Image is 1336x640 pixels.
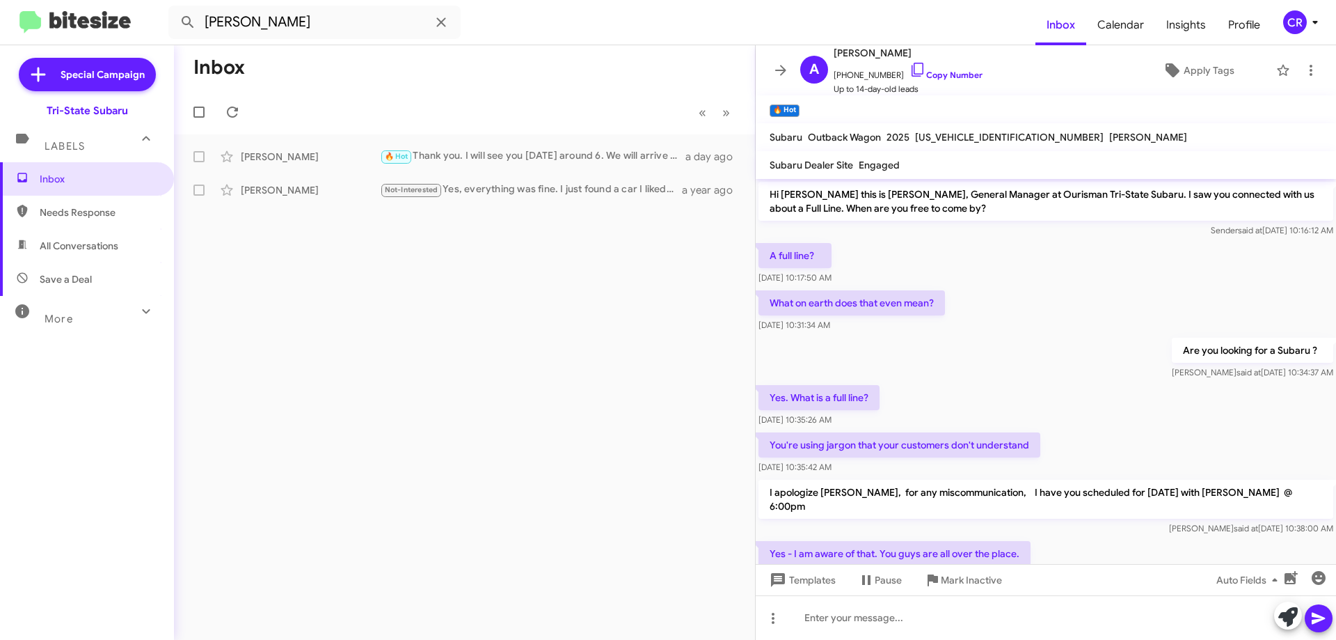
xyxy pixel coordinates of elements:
[834,45,983,61] span: [PERSON_NAME]
[1217,5,1271,45] a: Profile
[1086,5,1155,45] a: Calendar
[758,541,1031,566] p: Yes - I am aware of that. You guys are all over the place.
[1172,367,1333,377] span: [PERSON_NAME] [DATE] 10:34:37 AM
[714,98,738,127] button: Next
[875,568,902,593] span: Pause
[45,313,73,325] span: More
[385,185,438,194] span: Not-Interested
[758,432,1040,458] p: You're using jargon that your customers don't understand
[61,68,145,81] span: Special Campaign
[47,104,128,118] div: Tri-State Subaru
[915,131,1104,143] span: [US_VEHICLE_IDENTIFICATION_NUMBER]
[859,159,900,171] span: Engaged
[1236,367,1261,377] span: said at
[756,568,847,593] button: Templates
[1238,225,1262,235] span: said at
[758,320,830,330] span: [DATE] 10:31:34 AM
[767,568,836,593] span: Templates
[758,480,1333,519] p: I apologize [PERSON_NAME], for any miscommunication, I have you scheduled for [DATE] with [PERSON...
[758,414,832,425] span: [DATE] 10:35:26 AM
[847,568,913,593] button: Pause
[770,104,800,117] small: 🔥 Hot
[699,104,706,121] span: «
[241,183,380,197] div: [PERSON_NAME]
[685,150,744,164] div: a day ago
[690,98,715,127] button: Previous
[758,243,832,268] p: A full line?
[380,182,682,198] div: Yes, everything was fine. I just found a car I liked better. Thanks.
[913,568,1013,593] button: Mark Inactive
[19,58,156,91] a: Special Campaign
[40,272,92,286] span: Save a Deal
[770,131,802,143] span: Subaru
[168,6,461,39] input: Search
[385,152,408,161] span: 🔥 Hot
[45,140,85,153] span: Labels
[758,290,945,315] p: What on earth does that even mean?
[758,272,832,283] span: [DATE] 10:17:50 AM
[770,159,853,171] span: Subaru Dealer Site
[1271,10,1321,34] button: CR
[722,104,730,121] span: »
[909,70,983,80] a: Copy Number
[40,172,158,186] span: Inbox
[241,150,380,164] div: [PERSON_NAME]
[808,131,881,143] span: Outback Wagon
[1127,58,1269,83] button: Apply Tags
[834,61,983,82] span: [PHONE_NUMBER]
[886,131,909,143] span: 2025
[758,385,880,410] p: Yes. What is a full line?
[1035,5,1086,45] a: Inbox
[1172,338,1333,363] p: Are you looking for a Subaru ?
[1109,131,1187,143] span: [PERSON_NAME]
[1216,568,1283,593] span: Auto Fields
[1155,5,1217,45] a: Insights
[834,82,983,96] span: Up to 14-day-old leads
[1184,58,1234,83] span: Apply Tags
[1205,568,1294,593] button: Auto Fields
[941,568,1002,593] span: Mark Inactive
[40,205,158,219] span: Needs Response
[809,58,819,81] span: A
[1211,225,1333,235] span: Sender [DATE] 10:16:12 AM
[758,182,1333,221] p: Hi [PERSON_NAME] this is [PERSON_NAME], General Manager at Ourisman Tri-State Subaru. I saw you c...
[1234,523,1258,533] span: said at
[193,56,245,79] h1: Inbox
[40,239,118,253] span: All Conversations
[1169,523,1333,533] span: [PERSON_NAME] [DATE] 10:38:00 AM
[1283,10,1307,34] div: CR
[758,462,832,472] span: [DATE] 10:35:42 AM
[691,98,738,127] nav: Page navigation example
[380,148,685,164] div: Thank you. I will see you [DATE] around 6. We will arrive a little early if we are able
[682,183,744,197] div: a year ago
